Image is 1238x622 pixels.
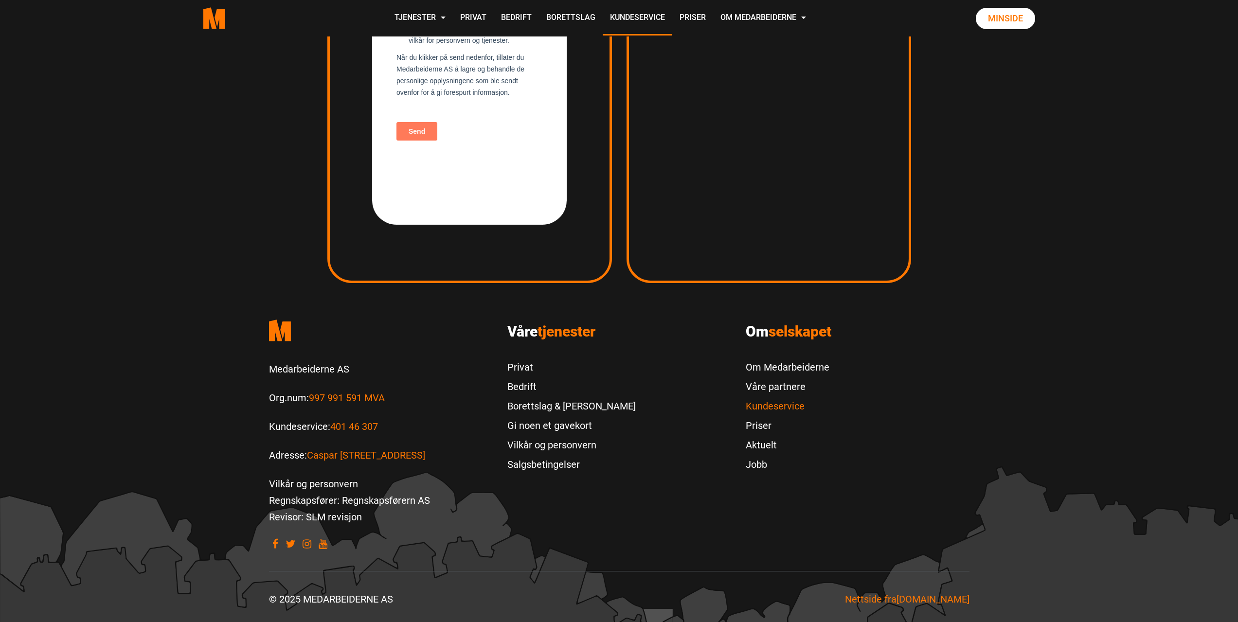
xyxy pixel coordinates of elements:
[507,323,731,340] h3: Våre
[330,421,378,432] a: Call us to 401 46 307
[309,392,385,404] a: Les mer om Org.num
[746,323,969,340] h3: Om
[507,435,636,455] a: Vilkår og personvern
[387,1,453,36] a: Tjenester
[269,361,493,377] p: Medarbeiderne AS
[269,418,493,435] p: Kundeservice:
[976,8,1035,29] a: Minside
[262,591,619,607] div: © 2025 MEDARBEIDERNE AS
[507,357,636,377] a: Privat
[746,455,829,474] a: Jobb
[713,1,813,36] a: Om Medarbeiderne
[269,478,358,490] a: Vilkår og personvern
[269,511,362,523] a: Revisor: SLM revisjon
[746,357,829,377] a: Om Medarbeiderne
[897,593,969,605] span: [DOMAIN_NAME]
[746,416,829,435] a: Priser
[2,177,9,183] input: Jeg samtykker til Medarbeiderne AS sine vilkår for personvern og tjenester.
[672,1,713,36] a: Priser
[507,455,636,474] a: Salgsbetingelser
[746,377,829,396] a: Våre partnere
[319,539,327,549] a: Visit our youtube
[307,449,425,461] a: Les mer om Caspar Storms vei 16, 0664 Oslo
[269,447,493,463] p: Adresse:
[769,323,831,340] span: selskapet
[845,593,969,605] a: Nettside fra Mediasparx.com
[539,1,603,36] a: Borettslag
[746,396,829,416] a: Kundeservice
[538,323,595,340] span: tjenester
[507,416,636,435] a: Gi noen et gavekort
[746,435,829,455] a: Aktuelt
[269,390,493,406] p: Org.num:
[286,539,295,549] a: Visit our Twitter
[12,176,136,192] p: Jeg samtykker til Medarbeiderne AS sine vilkår for personvern og tjenester.
[272,539,278,549] a: Visit our Facebook
[269,495,430,506] a: Regnskapsfører: Regnskapsførern AS
[269,312,493,349] a: Medarbeiderne start
[507,377,636,396] a: Bedrift
[303,539,311,549] a: Visit our Instagram
[494,1,539,36] a: Bedrift
[507,396,636,416] a: Borettslag & [PERSON_NAME]
[453,1,494,36] a: Privat
[603,1,672,36] a: Kundeservice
